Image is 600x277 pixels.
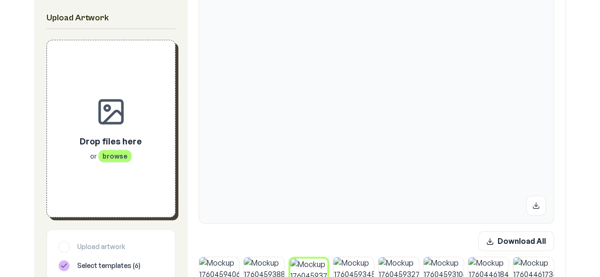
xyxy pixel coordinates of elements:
[77,242,125,251] span: Upload artwork
[526,196,546,215] button: Download mockup
[80,134,142,148] p: Drop files here
[98,150,132,162] span: browse
[46,11,175,25] h2: Upload Artwork
[478,231,554,251] button: Download All
[77,261,140,270] span: Select templates ( 6 )
[80,152,142,161] p: or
